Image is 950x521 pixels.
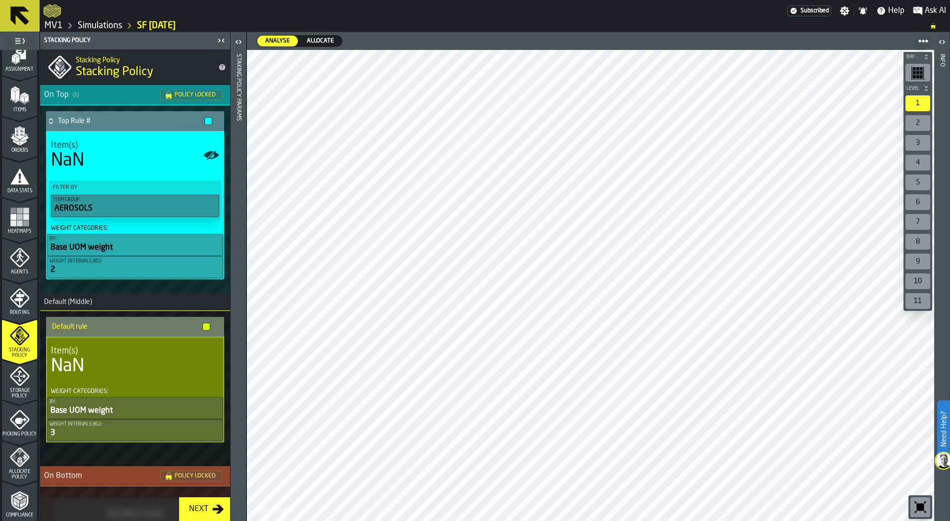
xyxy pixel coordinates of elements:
[231,32,246,521] header: Staking Policy Params
[903,133,932,153] div: button-toolbar-undefined
[49,427,221,439] div: 3
[47,338,223,384] div: stat-Item(s)
[903,192,932,212] div: button-toolbar-undefined
[185,503,212,515] div: Next
[47,234,223,256] div: PolicyFilterItem-By
[939,52,946,519] div: Info
[49,259,221,264] div: Weight Intervals (kg):
[45,20,63,31] a: link-to-/wh/i/3ccf57d1-1e0c-4a81-a3bb-c2011c5f0d50
[203,132,219,178] label: button-toggle-Show on Map
[160,89,222,100] div: status-Policy Locked
[47,397,223,419] div: PolicyFilterItem-By
[76,54,210,64] h2: Sub Title
[175,92,216,98] span: Policy Locked
[905,155,930,171] div: 4
[905,174,930,190] div: 5
[49,242,221,254] div: Base UOM weight
[903,52,932,62] button: button-
[58,117,200,125] h4: Top Rule #
[249,499,305,519] a: logo-header
[298,35,342,47] label: button-switch-multi-Allocate
[934,32,950,521] header: Info
[76,64,153,80] span: Stacking Policy
[2,360,37,399] li: menu Storage Policy
[909,5,950,17] label: button-toggle-Ask AI
[51,140,78,151] span: Item(s)
[179,497,230,521] button: button-Next
[2,34,37,48] label: button-toggle-Toggle Full Menu
[905,254,930,269] div: 9
[2,229,37,234] span: Heatmaps
[46,111,216,131] div: Top Rule #
[836,6,854,16] label: button-toggle-Settings
[903,93,932,113] div: button-toolbar-undefined
[40,293,230,311] h3: title-section-Default (Middle)
[903,232,932,252] div: button-toolbar-undefined
[925,5,946,17] span: Ask AI
[261,37,294,45] span: Analyse
[47,397,223,419] button: By:Base UOM weight
[2,400,37,440] li: menu Picking Policy
[903,212,932,232] div: button-toolbar-undefined
[2,117,37,156] li: menu Orders
[903,62,932,84] div: button-toolbar-undefined
[888,5,904,17] span: Help
[47,234,223,256] button: By:Base UOM weight
[2,513,37,518] span: Compliance
[2,469,37,480] span: Allocate Policy
[2,36,37,75] li: menu Assignment
[47,256,223,278] button: Weight Intervals (kg):2
[905,194,930,210] div: 6
[905,293,930,309] div: 11
[935,34,949,52] label: button-toggle-Open
[2,107,37,113] span: Items
[2,441,37,480] li: menu Allocate Policy
[904,86,921,91] span: Level
[903,291,932,311] div: button-toolbar-undefined
[42,37,214,44] div: Stacking Policy
[912,499,928,515] svg: Reset zoom and position
[787,5,831,16] a: link-to-/wh/i/3ccf57d1-1e0c-4a81-a3bb-c2011c5f0d50/settings/billing
[175,473,216,479] span: Policy Locked
[903,271,932,291] div: button-toolbar-undefined
[854,6,872,16] label: button-toggle-Notifications
[903,113,932,133] div: button-toolbar-undefined
[44,470,160,482] div: On Bottom
[49,264,221,276] div: 2
[2,279,37,318] li: menu Routing
[2,432,37,437] span: Picking Policy
[905,135,930,151] div: 3
[903,84,932,93] button: button-
[232,34,245,52] label: button-toggle-Open
[2,157,37,197] li: menu Data Stats
[872,5,908,17] label: button-toggle-Help
[801,7,829,14] span: Subscribed
[299,36,342,46] div: thumb
[2,347,37,358] span: Stacking Policy
[2,76,37,116] li: menu Items
[214,35,228,46] label: button-toggle-Close me
[49,422,221,427] div: Weight Intervals (kg):
[40,85,230,105] h3: title-section-[object Object]
[51,388,108,395] div: Weight Categories:
[2,188,37,194] span: Data Stats
[903,173,932,192] div: button-toolbar-undefined
[47,419,223,441] button: Weight Intervals (kg):3
[2,198,37,237] li: menu Heatmaps
[51,225,108,232] div: Weight Categories:
[53,197,217,203] div: Item Group:
[160,471,222,481] div: status-Policy Locked
[905,115,930,131] div: 2
[2,310,37,315] span: Routing
[2,67,37,72] span: Assignment
[51,346,78,356] span: Item(s)
[903,252,932,271] div: button-toolbar-undefined
[235,52,242,519] div: Staking Policy Params
[49,405,221,417] div: Base UOM weight
[2,269,37,275] span: Agents
[2,148,37,153] span: Orders
[40,49,230,85] div: title-Stacking Policy
[2,388,37,399] span: Storage Policy
[2,319,37,359] li: menu Stacking Policy
[51,151,84,171] div: NaN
